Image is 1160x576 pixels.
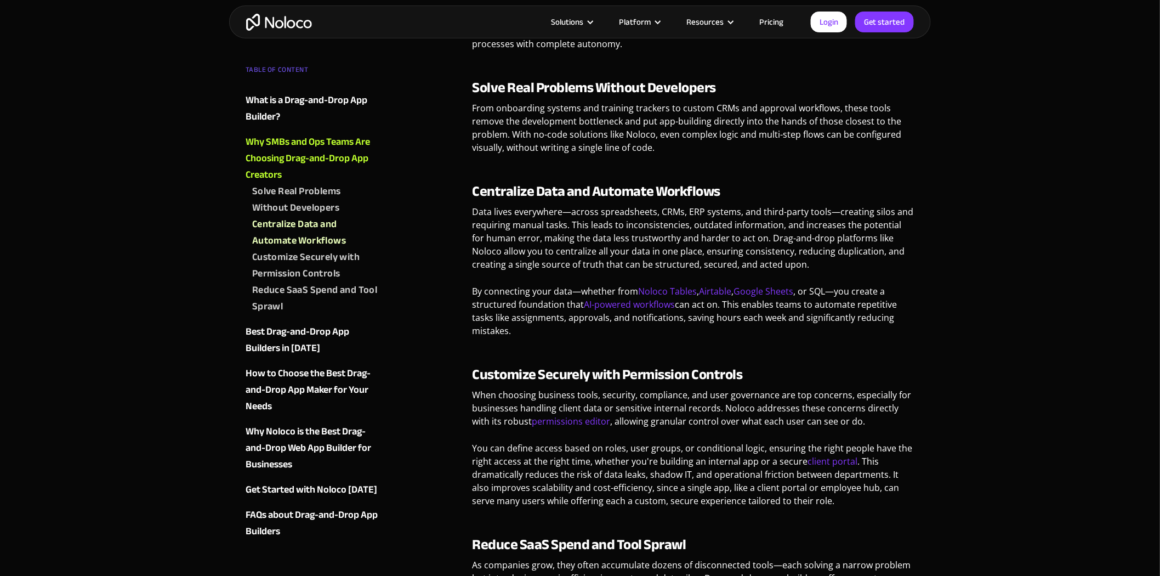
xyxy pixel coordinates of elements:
[252,216,378,249] a: Centralize Data and Automate Workflows
[699,285,731,297] a: Airtable
[246,423,378,473] a: Why Noloco is the Best Drag-and-Drop Web App Builder for Businesses
[605,15,673,29] div: Platform
[472,442,914,516] p: You can define access based on roles, user groups, or conditional logic, ensuring the right peopl...
[472,531,686,558] strong: Reduce SaaS Spend and Tool Sprawl
[808,455,857,467] a: client portal
[246,61,378,83] div: TABLE OF CONTENT
[472,285,914,346] p: By connecting your data—whether from , , , or SQL—you create a structured foundation that can act...
[246,14,312,31] a: home
[472,388,914,436] p: When choosing business tools, security, compliance, and user governance are top concerns, especia...
[619,15,651,29] div: Platform
[246,92,378,125] a: What is a Drag-and-Drop App Builder?
[537,15,605,29] div: Solutions
[472,178,720,205] strong: Centralize Data and Automate Workflows
[472,205,914,279] p: Data lives everywhere—across spreadsheets, CRMs, ERP systems, and third-party tools—creating silo...
[472,361,743,388] strong: Customize Securely with Permission Controls
[584,298,675,310] a: AI-powered workflows
[252,249,378,282] a: Customize Securely with Permission Controls
[746,15,797,29] a: Pricing
[246,324,378,357] a: Best Drag-and-Drop App Builders in [DATE]
[246,365,378,415] a: How to Choose the Best Drag-and-Drop App Maker for Your Needs
[252,282,378,315] a: Reduce SaaS Spend and Tool Sprawl
[551,15,583,29] div: Solutions
[246,482,378,498] a: Get Started with Noloco [DATE]
[686,15,724,29] div: Resources
[472,74,716,101] strong: Solve Real Problems Without Developers
[532,415,610,427] a: permissions editor
[246,507,378,540] a: FAQs about Drag-and-Drop App Builders
[855,12,914,32] a: Get started
[733,285,793,297] a: Google Sheets
[673,15,746,29] div: Resources
[252,183,378,216] a: Solve Real Problems Without Developers
[811,12,847,32] a: Login
[472,101,914,162] p: From onboarding systems and training trackers to custom CRMs and approval workflows, these tools ...
[638,285,697,297] a: Noloco Tables
[246,134,378,183] a: Why SMBs and Ops Teams Are Choosing Drag-and-Drop App Creators
[246,482,377,498] div: Get Started with Noloco [DATE]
